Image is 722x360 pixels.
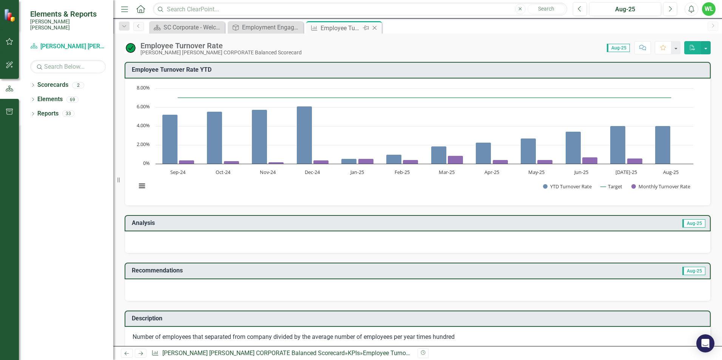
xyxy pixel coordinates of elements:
div: SC Corporate - Welcome to ClearPoint [164,23,223,32]
path: Sep-24, 0.37267081. Monthly Turnover Rate. [179,160,194,164]
path: Jan-25, 0.55555556. Monthly Turnover Rate. [358,158,374,164]
span: Aug-25 [682,219,705,228]
div: » » [151,349,412,358]
h3: Description [132,315,706,322]
input: Search ClearPoint... [153,3,567,16]
a: KPIs [348,349,360,357]
h3: Analysis [132,220,414,226]
span: Number of employees that separated from company divided by the average number of employees per ye... [133,333,455,340]
button: Show YTD Turnover Rate [543,183,592,190]
path: Nov-24, 5.7206719. YTD Turnover Rate. [252,109,267,164]
span: Aug-25 [607,44,630,52]
text: Mar-25 [439,169,455,175]
text: Dec-24 [305,169,320,175]
path: Feb-25, 0.98592752. YTD Turnover Rate. [386,154,402,164]
text: Oct-24 [216,169,231,175]
button: Show Monthly Turnover Rate [631,183,690,190]
path: Jun-25, 0.71920887. Monthly Turnover Rate. [582,157,598,164]
h3: Employee Turnover Rate​ YTD [132,66,706,73]
text: Apr-25 [484,169,499,175]
div: Employee Turnover Rate​ [321,23,361,33]
button: WL [702,2,716,16]
text: Nov-24 [260,169,276,175]
text: 0% [143,160,150,166]
span: Search [538,6,554,12]
path: Dec-24, 6.09241911. YTD Turnover Rate. [297,106,312,164]
path: Apr-25, 2.26656765. YTD Turnover Rate. [476,142,491,164]
a: [PERSON_NAME] [PERSON_NAME] CORPORATE Balanced Scorecard [30,42,106,51]
path: Jul-25, 0.5988024. Monthly Turnover Rate. [627,158,643,164]
path: Mar-25, 0.85626911. Monthly Turnover Rate. [448,155,463,164]
text: May-25 [528,169,545,175]
path: Sep-24, 5.22460554. YTD Turnover Rate. [162,114,178,164]
text: Sep-24 [170,169,186,175]
text: 6.00% [137,103,150,110]
path: Mar-25, 1.84219663. YTD Turnover Rate. [431,146,447,164]
path: Aug-25, 4.00601179. YTD Turnover Rate. [655,126,671,164]
path: Nov-24, 0.18598884. Monthly Turnover Rate. [268,162,284,164]
a: Scorecards [37,81,68,89]
div: [PERSON_NAME] [PERSON_NAME] CORPORATE Balanced Scorecard [140,50,302,55]
text: [DATE]-25 [616,169,637,175]
a: SC Corporate - Welcome to ClearPoint [151,23,223,32]
path: Apr-25, 0.42437102. Monthly Turnover Rate. [493,160,508,164]
div: 2 [72,82,84,88]
text: Feb-25 [395,169,410,175]
path: Jan-25, 0.55555556. YTD Turnover Rate. [341,158,357,164]
div: Employee Turnover Rate​ [363,349,427,357]
div: 33 [62,111,74,117]
a: Reports [37,109,59,118]
text: 4.00% [137,122,150,129]
div: Chart. Highcharts interactive chart. [133,85,703,198]
g: Target, series 2 of 3. Line with 12 data points. [177,96,673,99]
path: May-25, 2.68800052. YTD Turnover Rate. [521,138,536,164]
img: On Target [125,42,137,54]
span: Elements & Reports [30,9,106,18]
path: May-25, 0.42143287. Monthly Turnover Rate. [537,160,553,164]
svg: Interactive chart [133,85,697,198]
path: Oct-24, 5.53468306. YTD Turnover Rate. [207,111,222,164]
div: Employee Turnover Rate​ [140,42,302,50]
text: 2.00% [137,141,150,148]
text: Jun-25 [574,169,588,175]
img: ClearPoint Strategy [4,9,17,22]
a: Elements [37,95,63,104]
div: Aug-25 [592,5,659,14]
div: Employment Engagement, Development & Inclusion [242,23,301,32]
a: [PERSON_NAME] [PERSON_NAME] CORPORATE Balanced Scorecard [162,349,345,357]
button: Search [528,4,565,14]
input: Search Below... [30,60,106,73]
text: 8.00% [137,84,150,91]
text: Jan-25 [350,169,364,175]
span: Aug-25 [682,267,705,275]
path: Oct-24, 0.31007752. Monthly Turnover Rate. [224,161,239,164]
button: Aug-25 [589,2,661,16]
g: YTD Turnover Rate, series 1 of 3. Bar series with 12 bars. [162,106,671,164]
path: Jul-25, 4.00601179. YTD Turnover Rate. [610,126,626,164]
path: Dec-24, 0.37174721. Monthly Turnover Rate. [313,160,329,164]
h3: Recommendations [132,267,523,274]
path: Feb-25, 0.43037196. Monthly Turnover Rate. [403,160,418,164]
a: Employment Engagement, Development & Inclusion [230,23,301,32]
small: [PERSON_NAME] [PERSON_NAME] [30,18,106,31]
button: Show Target [600,183,623,190]
div: 69 [66,96,79,103]
button: View chart menu, Chart [137,181,147,191]
path: Jun-25, 3.40720939. YTD Turnover Rate. [566,131,581,164]
text: Aug-25 [663,169,679,175]
div: Open Intercom Messenger [696,334,714,352]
